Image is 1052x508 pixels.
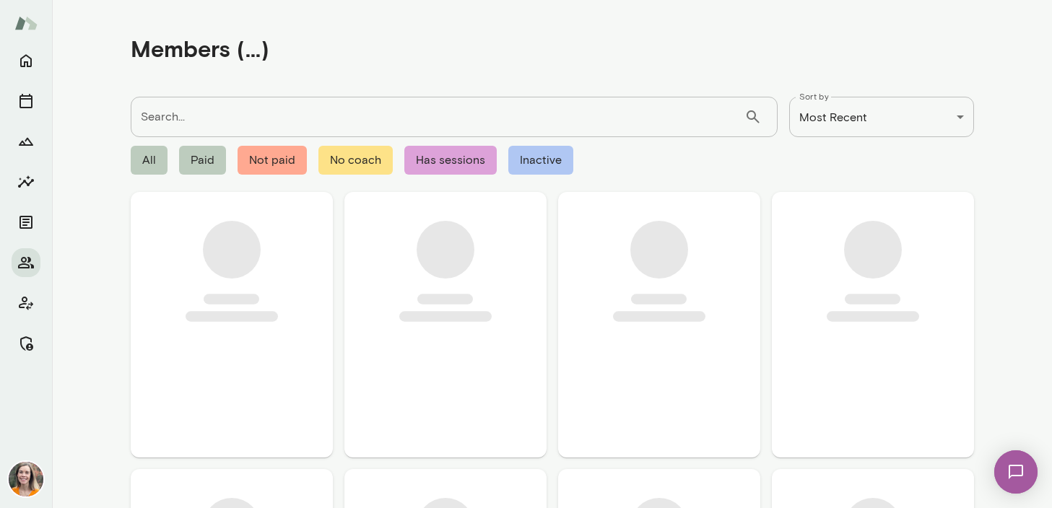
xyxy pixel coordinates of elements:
button: Insights [12,167,40,196]
label: Sort by [799,90,829,102]
button: Growth Plan [12,127,40,156]
button: Sessions [12,87,40,115]
div: Most Recent [789,97,974,137]
h4: Members (...) [131,35,269,62]
img: Mento [14,9,38,37]
button: Client app [12,289,40,317]
span: Not paid [238,146,307,175]
button: Documents [12,208,40,237]
span: Has sessions [404,146,497,175]
span: No coach [318,146,393,175]
button: Members [12,248,40,277]
button: Home [12,46,40,75]
span: All [131,146,168,175]
button: Manage [12,329,40,358]
span: Paid [179,146,226,175]
span: Inactive [508,146,573,175]
img: Carrie Kelly [9,462,43,496]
